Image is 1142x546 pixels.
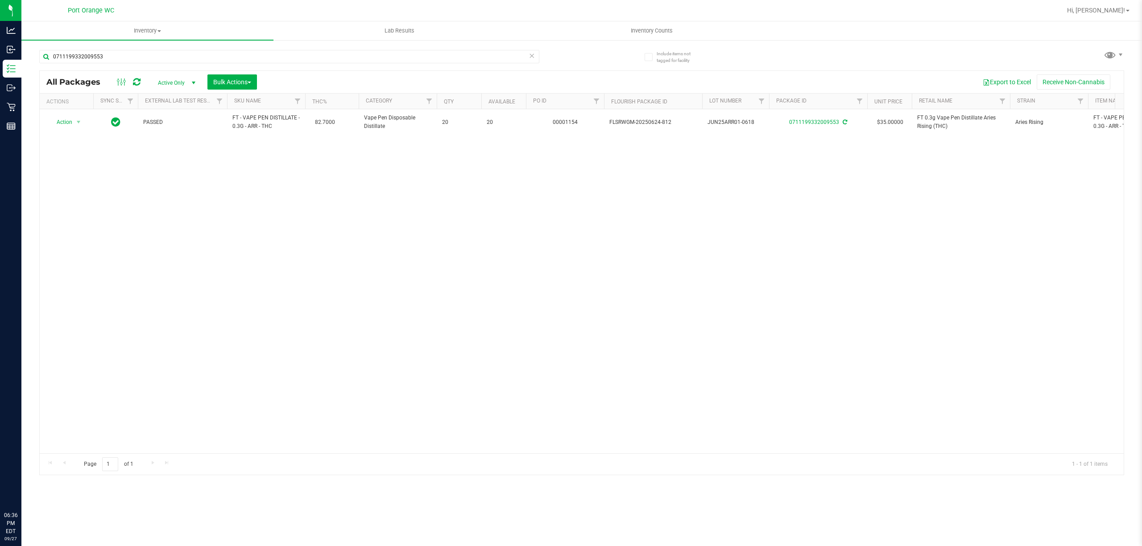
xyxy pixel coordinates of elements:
[444,99,454,105] a: Qty
[488,99,515,105] a: Available
[789,119,839,125] a: 0711199332009553
[7,122,16,131] inline-svg: Reports
[76,457,141,471] span: Page of 1
[68,7,114,14] span: Port Orange WC
[1095,98,1124,104] a: Item Name
[7,83,16,92] inline-svg: Outbound
[995,94,1010,109] a: Filter
[364,114,431,131] span: Vape Pen Disposable Distillate
[609,118,697,127] span: FLSRWGM-20250624-812
[102,457,118,471] input: 1
[754,94,769,109] a: Filter
[422,94,437,109] a: Filter
[366,98,392,104] a: Category
[273,21,525,40] a: Lab Results
[145,98,215,104] a: External Lab Test Result
[312,99,327,105] a: THC%
[619,27,685,35] span: Inventory Counts
[1065,457,1115,471] span: 1 - 1 of 1 items
[73,116,84,128] span: select
[100,98,135,104] a: Sync Status
[7,103,16,111] inline-svg: Retail
[1017,98,1035,104] a: Strain
[525,21,778,40] a: Inventory Counts
[873,116,908,129] span: $35.00000
[611,99,667,105] a: Flourish Package ID
[143,118,222,127] span: PASSED
[553,119,578,125] a: 00001154
[7,64,16,73] inline-svg: Inventory
[919,98,952,104] a: Retail Name
[1073,94,1088,109] a: Filter
[589,94,604,109] a: Filter
[39,50,539,63] input: Search Package ID, Item Name, SKU, Lot or Part Number...
[49,116,73,128] span: Action
[657,50,701,64] span: Include items not tagged for facility
[232,114,300,131] span: FT - VAPE PEN DISTILLATE - 0.3G - ARR - THC
[708,118,764,127] span: JUN25ARR01-0618
[9,475,36,501] iframe: Resource center
[111,116,120,128] span: In Sync
[46,99,90,105] div: Actions
[917,114,1005,131] span: FT 0.3g Vape Pen Distillate Aries Rising (THC)
[841,119,847,125] span: Sync from Compliance System
[1067,7,1125,14] span: Hi, [PERSON_NAME]!
[852,94,867,109] a: Filter
[533,98,546,104] a: PO ID
[1037,74,1110,90] button: Receive Non-Cannabis
[234,98,261,104] a: SKU Name
[372,27,426,35] span: Lab Results
[7,45,16,54] inline-svg: Inbound
[21,21,273,40] a: Inventory
[4,511,17,535] p: 06:36 PM EDT
[46,77,109,87] span: All Packages
[21,27,273,35] span: Inventory
[1015,118,1083,127] span: Aries Rising
[776,98,807,104] a: Package ID
[310,116,339,129] span: 82.7000
[290,94,305,109] a: Filter
[4,535,17,542] p: 09/27
[709,98,741,104] a: Lot Number
[207,74,257,90] button: Bulk Actions
[7,26,16,35] inline-svg: Analytics
[212,94,227,109] a: Filter
[213,78,251,86] span: Bulk Actions
[123,94,138,109] a: Filter
[977,74,1037,90] button: Export to Excel
[529,50,535,62] span: Clear
[487,118,521,127] span: 20
[442,118,476,127] span: 20
[874,99,902,105] a: Unit Price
